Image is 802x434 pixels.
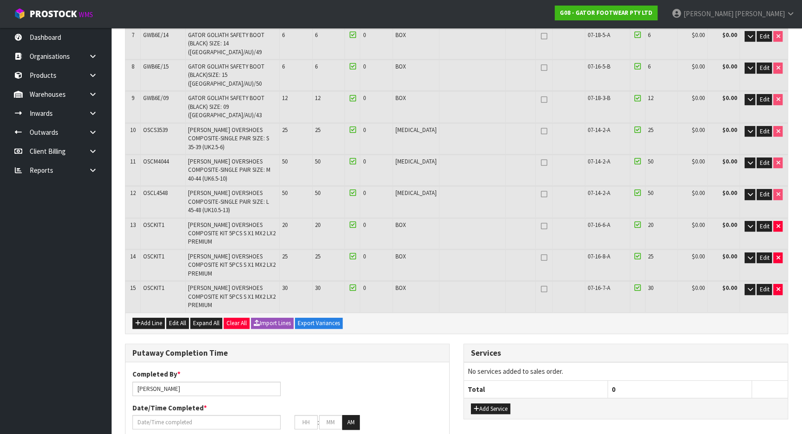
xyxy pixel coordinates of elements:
span: Edit [759,222,769,230]
span: 15 [130,284,136,292]
span: 0 [363,31,365,39]
td: : [318,415,319,430]
span: $0.00 [692,157,705,165]
span: OSCKIT1 [143,221,164,229]
span: 12 [130,189,136,197]
span: Edit [759,285,769,293]
span: 13 [130,221,136,229]
span: 14 [130,252,136,260]
span: 20 [648,221,653,229]
span: Edit [759,190,769,198]
span: 50 [315,157,320,165]
span: GWB6E/09 [143,94,169,102]
span: 50 [282,189,288,197]
strong: $0.00 [722,63,737,70]
span: BOX [395,221,406,229]
span: 6 [282,63,285,70]
span: 7 [132,31,134,39]
span: 0 [363,63,365,70]
span: OSCKIT1 [143,284,164,292]
span: Edit [759,159,769,167]
span: $0.00 [692,126,705,134]
span: Edit [759,95,769,103]
span: 0 [363,221,365,229]
span: 25 [648,126,653,134]
button: Edit [757,284,772,295]
span: GATOR GOLIATH SAFETY BOOT (BLACK)SIZE: 15 ([GEOGRAPHIC_DATA]/AU)/50 [188,63,264,88]
strong: $0.00 [722,252,737,260]
span: 12 [648,94,653,102]
span: 07-16-5-B [588,63,610,70]
button: Edit [757,221,772,232]
span: $0.00 [692,31,705,39]
button: Export Variances [295,318,343,329]
span: 9 [132,94,134,102]
span: 30 [282,284,288,292]
span: GWB6E/14 [143,31,169,39]
span: 50 [282,157,288,165]
h3: Putaway Completion Time [132,349,442,358]
span: 07-18-5-A [588,31,610,39]
button: Edit [757,94,772,105]
strong: $0.00 [722,284,737,292]
span: GWB6E/15 [143,63,169,70]
button: Edit [757,252,772,264]
span: [MEDICAL_DATA] [395,126,437,134]
span: 07-14-2-A [588,157,610,165]
button: Add Line [132,318,165,329]
span: 6 [315,31,318,39]
span: [PERSON_NAME] OVERSHOES COMPOSITE-SINGLE PAIR SIZE: M 40-44 (UK6.5-10) [188,157,270,182]
span: 50 [648,157,653,165]
span: 07-14-2-A [588,189,610,197]
input: Date/Time completed [132,415,281,429]
span: Edit [759,127,769,135]
button: Edit All [166,318,189,329]
span: 25 [282,126,288,134]
a: G08 - GATOR FOOTWEAR PTY LTD [555,6,658,20]
span: 0 [363,157,365,165]
button: Expand All [190,318,222,329]
span: 50 [648,189,653,197]
span: Edit [759,254,769,262]
strong: $0.00 [722,157,737,165]
span: ProStock [30,8,77,20]
span: 25 [648,252,653,260]
span: OSCL4548 [143,189,168,197]
span: 6 [648,31,651,39]
span: BOX [395,31,406,39]
button: Edit [757,63,772,74]
input: HH [294,415,318,429]
span: BOX [395,252,406,260]
button: Edit [757,31,772,42]
span: 07-16-8-A [588,252,610,260]
span: 6 [282,31,285,39]
button: Add Service [471,403,510,415]
span: 07-16-6-A [588,221,610,229]
span: 20 [282,221,288,229]
span: BOX [395,94,406,102]
span: BOX [395,284,406,292]
span: [PERSON_NAME] OVERSHOES COMPOSITE KIT 5PCS S X1 MX2 LX2 PREMIUM [188,284,276,309]
button: Edit [757,189,772,200]
h3: Services [471,349,781,358]
span: [PERSON_NAME] [735,9,785,18]
button: Import Lines [251,318,294,329]
span: 0 [612,385,615,394]
strong: $0.00 [722,221,737,229]
span: 0 [363,252,365,260]
span: $0.00 [692,63,705,70]
span: OSCM4044 [143,157,169,165]
span: 50 [315,189,320,197]
span: 10 [130,126,136,134]
input: MM [319,415,342,429]
span: 6 [648,63,651,70]
img: cube-alt.png [14,8,25,19]
span: [MEDICAL_DATA] [395,157,437,165]
span: $0.00 [692,189,705,197]
span: 11 [130,157,136,165]
button: Clear All [224,318,250,329]
strong: $0.00 [722,189,737,197]
strong: $0.00 [722,126,737,134]
span: 30 [315,284,320,292]
span: 0 [363,94,365,102]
